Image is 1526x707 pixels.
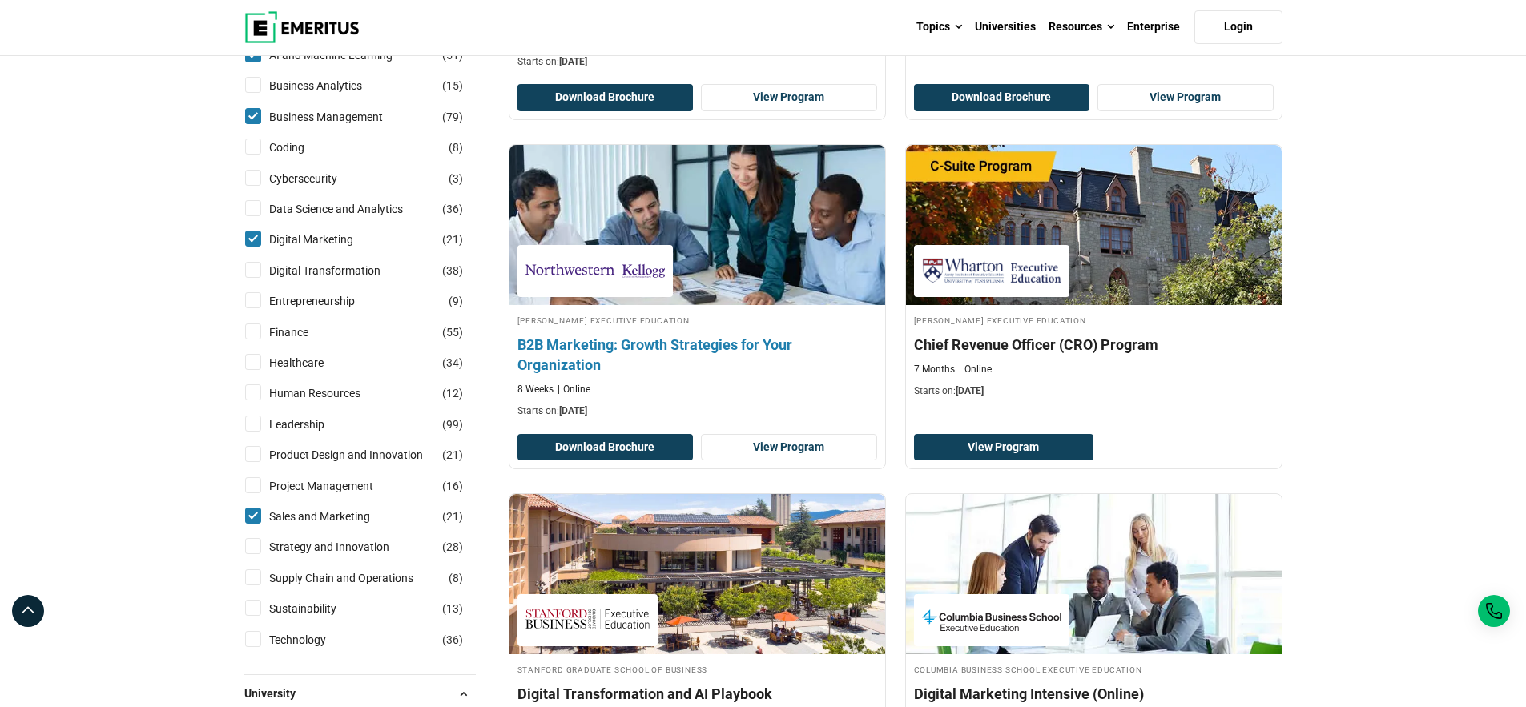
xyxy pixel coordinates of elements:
a: Leadership [269,416,356,433]
p: Starts on: [517,55,877,69]
span: ( ) [442,600,463,617]
span: ( ) [442,262,463,279]
h4: B2B Marketing: Growth Strategies for Your Organization [517,335,877,375]
span: 99 [446,418,459,431]
img: Chief Revenue Officer (CRO) Program | Online Business Management Course [906,145,1282,305]
span: ( ) [442,538,463,556]
a: Business Analytics [269,77,394,94]
span: ( ) [442,477,463,495]
a: Sales and Marketing [269,508,402,525]
a: Digital Marketing [269,231,385,248]
a: Product Design and Innovation [269,446,455,464]
a: View Program [914,434,1094,461]
span: 36 [446,633,459,646]
a: Login [1194,10,1282,44]
h4: Digital Marketing Intensive (Online) [914,684,1274,704]
span: ( ) [449,569,463,587]
a: View Program [1097,84,1274,111]
p: Online [959,363,992,376]
a: Healthcare [269,354,356,372]
h4: [PERSON_NAME] Executive Education [914,313,1274,327]
a: Digital Marketing Course by Kellogg Executive Education - September 11, 2025 Kellogg Executive Ed... [509,145,885,426]
a: Digital Transformation [269,262,413,279]
span: 55 [446,326,459,339]
span: 13 [446,602,459,615]
span: ( ) [442,631,463,649]
p: Starts on: [914,384,1274,398]
h4: Digital Transformation and AI Playbook [517,684,877,704]
span: ( ) [449,292,463,310]
span: ( ) [449,170,463,187]
span: ( ) [442,416,463,433]
p: 7 Months [914,363,955,376]
span: ( ) [442,508,463,525]
img: Kellogg Executive Education [525,253,665,289]
button: University [244,681,476,705]
a: View Program [701,84,877,111]
a: Coding [269,139,336,156]
span: [DATE] [559,405,587,416]
span: ( ) [442,200,463,218]
img: Wharton Executive Education [922,253,1061,289]
h4: Chief Revenue Officer (CRO) Program [914,335,1274,355]
span: ( ) [442,77,463,94]
span: 34 [446,356,459,369]
span: ( ) [449,139,463,156]
span: 36 [446,203,459,215]
span: 8 [453,141,459,154]
img: Digital Marketing Intensive (Online) | Online Digital Marketing Course [906,494,1282,654]
span: University [244,685,308,702]
a: Project Management [269,477,405,495]
span: ( ) [442,384,463,402]
span: [DATE] [559,56,587,67]
button: Download Brochure [914,84,1090,111]
a: Human Resources [269,384,393,402]
img: Stanford Graduate School of Business [525,602,650,638]
span: ( ) [442,108,463,126]
a: Technology [269,631,358,649]
span: [DATE] [956,385,984,396]
img: Digital Transformation and AI Playbook | Online Digital Marketing Course [509,494,885,654]
span: 51 [446,49,459,62]
span: 79 [446,110,459,123]
span: 21 [446,448,459,461]
h4: Stanford Graduate School of Business [517,662,877,676]
span: ( ) [442,354,463,372]
a: Business Management Course by Wharton Executive Education - September 17, 2025 Wharton Executive ... [906,145,1282,406]
span: 21 [446,233,459,246]
a: Entrepreneurship [269,292,387,310]
h4: Columbia Business School Executive Education [914,662,1274,676]
span: 15 [446,79,459,92]
p: Online [558,383,590,396]
a: View Program [701,434,877,461]
span: ( ) [442,446,463,464]
a: Cybersecurity [269,170,369,187]
span: ( ) [442,323,463,341]
span: 9 [453,295,459,307]
span: 28 [446,540,459,553]
h4: [PERSON_NAME] Executive Education [517,313,877,327]
a: Supply Chain and Operations [269,569,445,587]
span: 3 [453,172,459,185]
span: 38 [446,264,459,277]
button: Download Brochure [517,84,694,111]
img: Columbia Business School Executive Education [922,602,1061,638]
span: 8 [453,572,459,584]
p: 8 Weeks [517,383,554,396]
img: B2B Marketing: Growth Strategies for Your Organization | Online Digital Marketing Course [490,137,904,313]
a: Business Management [269,108,415,126]
p: Starts on: [517,404,877,418]
span: ( ) [442,231,463,248]
a: Strategy and Innovation [269,538,421,556]
a: Finance [269,323,340,341]
span: 12 [446,387,459,400]
a: Data Science and Analytics [269,200,435,218]
a: Sustainability [269,600,368,617]
span: 16 [446,480,459,492]
button: Download Brochure [517,434,694,461]
span: 21 [446,510,459,523]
